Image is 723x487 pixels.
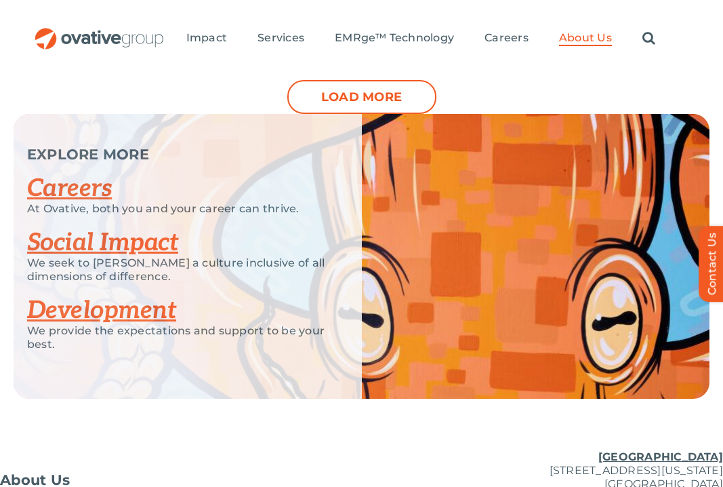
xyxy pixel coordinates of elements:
a: OG_Full_horizontal_RGB [34,26,165,39]
a: About Us [559,31,612,46]
u: [GEOGRAPHIC_DATA] [598,450,723,463]
a: EMRge™ Technology [335,31,454,46]
span: Impact [186,31,227,45]
a: Impact [186,31,227,46]
a: Careers [27,174,112,203]
p: EXPLORE MORE [27,148,328,161]
a: Development [27,296,176,326]
span: EMRge™ Technology [335,31,454,45]
p: We provide the expectations and support to be your best. [27,324,328,351]
p: We seek to [PERSON_NAME] a culture inclusive of all dimensions of difference. [27,256,328,284]
span: About Us [559,31,612,45]
a: Search [642,31,655,46]
nav: Menu [186,17,655,60]
a: Load more [287,80,436,114]
a: Social Impact [27,228,178,258]
p: At Ovative, both you and your career can thrive. [27,202,328,216]
span: Services [257,31,304,45]
a: Careers [484,31,529,46]
a: Services [257,31,304,46]
span: Careers [484,31,529,45]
